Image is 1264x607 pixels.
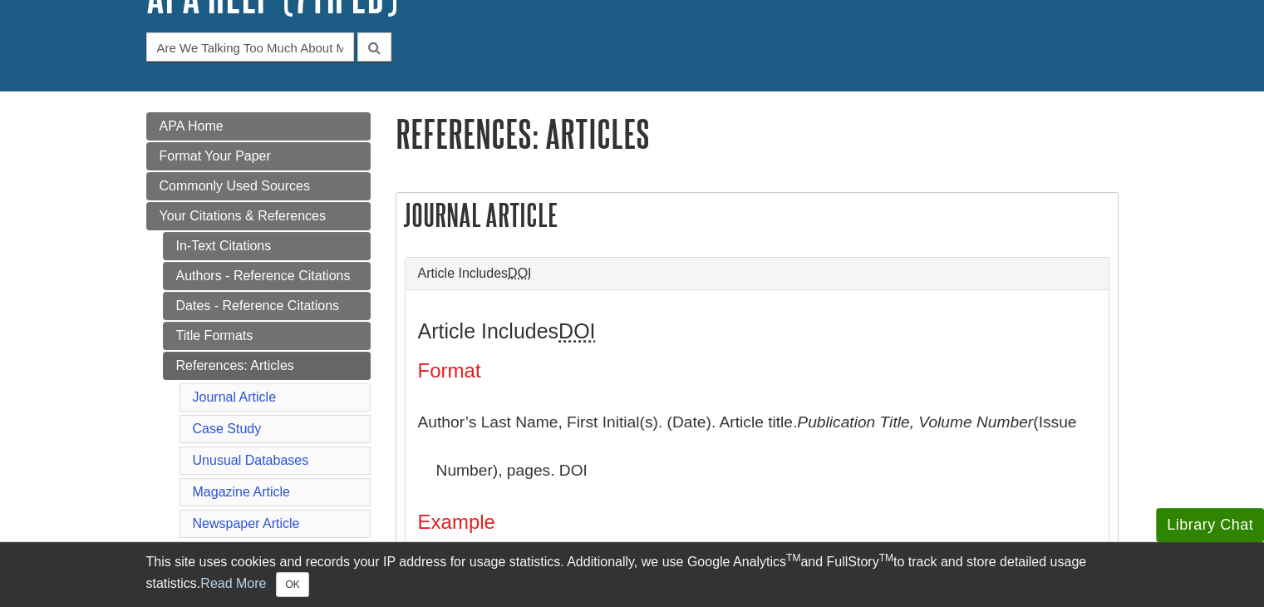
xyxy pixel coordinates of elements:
input: Search DU's APA Guide [146,32,354,62]
i: Publication Title, Volume Number [797,413,1033,431]
p: Author’s Last Name, First Initial(s). (Date). Article title. (Issue Number), pages. DOI [418,398,1096,494]
div: This site uses cookies and records your IP address for usage statistics. Additionally, we use Goo... [146,552,1119,597]
button: Library Chat [1156,508,1264,542]
a: Your Citations & References [146,202,371,230]
span: APA Home [160,119,224,133]
a: In-Text Citations [163,232,371,260]
span: Commonly Used Sources [160,179,310,193]
a: Commonly Used Sources [146,172,371,200]
a: Format Your Paper [146,142,371,170]
a: Unusual Databases [193,453,309,467]
a: Newspaper Article [193,516,300,531]
a: Read More [200,576,266,590]
h4: Format [418,360,1096,382]
a: APA Home [146,112,371,141]
abbr: Digital Object Identifier. This is the string of numbers associated with a particular article. No... [558,319,595,343]
a: Dates - Reference Citations [163,292,371,320]
a: References: Articles [163,352,371,380]
abbr: Digital Object Identifier. This is the string of numbers associated with a particular article. No... [508,266,531,280]
sup: TM [879,552,893,564]
h1: References: Articles [396,112,1119,155]
a: Journal Article [193,390,277,404]
h4: Example [418,511,1096,533]
a: Case Study [193,422,262,436]
button: Close [276,572,308,597]
a: Article IncludesDOI [418,266,1096,281]
a: Authors - Reference Citations [163,262,371,290]
span: Your Citations & References [160,209,326,223]
h3: Article Includes [418,319,1096,343]
h2: Journal Article [396,193,1118,237]
sup: TM [786,552,800,564]
a: Magazine Article [193,485,290,499]
span: Format Your Paper [160,149,271,163]
a: Title Formats [163,322,371,350]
